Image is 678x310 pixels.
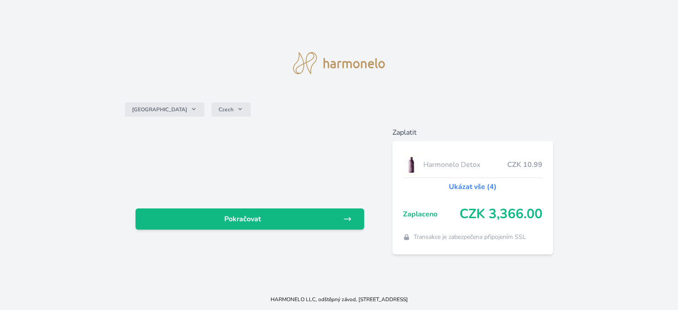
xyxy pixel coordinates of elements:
[293,52,385,74] img: logo.svg
[414,233,526,242] span: Transakce je zabezpečena připojením SSL
[460,206,542,222] span: CZK 3,366.00
[136,208,364,230] a: Pokračovat
[423,159,507,170] span: Harmonelo Detox
[403,209,460,219] span: Zaplaceno
[143,214,343,224] span: Pokračovat
[392,127,553,138] h6: Zaplatit
[403,154,420,176] img: DETOX_se_stinem_x-lo.jpg
[125,102,204,117] button: [GEOGRAPHIC_DATA]
[211,102,251,117] button: Czech
[507,159,542,170] span: CZK 10.99
[449,181,497,192] a: Ukázat vše (4)
[132,106,187,113] span: [GEOGRAPHIC_DATA]
[218,106,234,113] span: Czech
